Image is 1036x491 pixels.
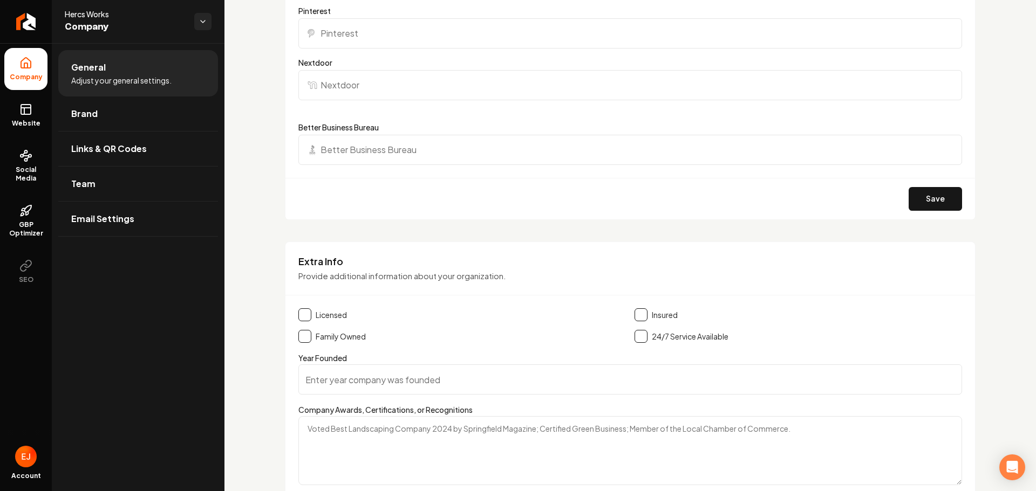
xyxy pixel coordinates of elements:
[298,57,962,68] label: Nextdoor
[652,309,678,320] label: Insured
[298,353,347,363] label: Year Founded
[71,212,134,225] span: Email Settings
[71,75,172,86] span: Adjust your general settings.
[4,165,47,183] span: Social Media
[652,331,728,342] label: 24/7 Service Available
[4,251,47,293] button: SEO
[15,446,37,467] button: Open user button
[71,142,147,155] span: Links & QR Codes
[4,94,47,136] a: Website
[4,141,47,191] a: Social Media
[58,202,218,236] a: Email Settings
[316,331,366,342] label: Family Owned
[316,309,347,320] label: Licensed
[15,275,38,284] span: SEO
[999,454,1025,480] div: Open Intercom Messenger
[298,18,962,49] input: Pinterest
[298,5,962,16] label: Pinterest
[71,107,98,120] span: Brand
[298,405,473,414] label: Company Awards, Certifications, or Recognitions
[71,177,96,190] span: Team
[4,196,47,246] a: GBP Optimizer
[5,73,47,81] span: Company
[298,270,962,282] p: Provide additional information about your organization.
[298,364,962,395] input: Enter year company was founded
[58,96,218,131] a: Brand
[65,19,186,34] span: Company
[298,122,962,133] label: Better Business Bureau
[909,187,962,211] button: Save
[8,119,45,128] span: Website
[58,132,218,166] a: Links & QR Codes
[298,255,962,268] h3: Extra Info
[65,9,186,19] span: Hercs Works
[58,167,218,201] a: Team
[298,70,962,100] input: Nextdoor
[4,220,47,238] span: GBP Optimizer
[71,61,106,74] span: General
[15,446,37,467] img: Eduard Joers
[11,472,41,480] span: Account
[16,13,36,30] img: Rebolt Logo
[298,135,962,165] input: Better Business Bureau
